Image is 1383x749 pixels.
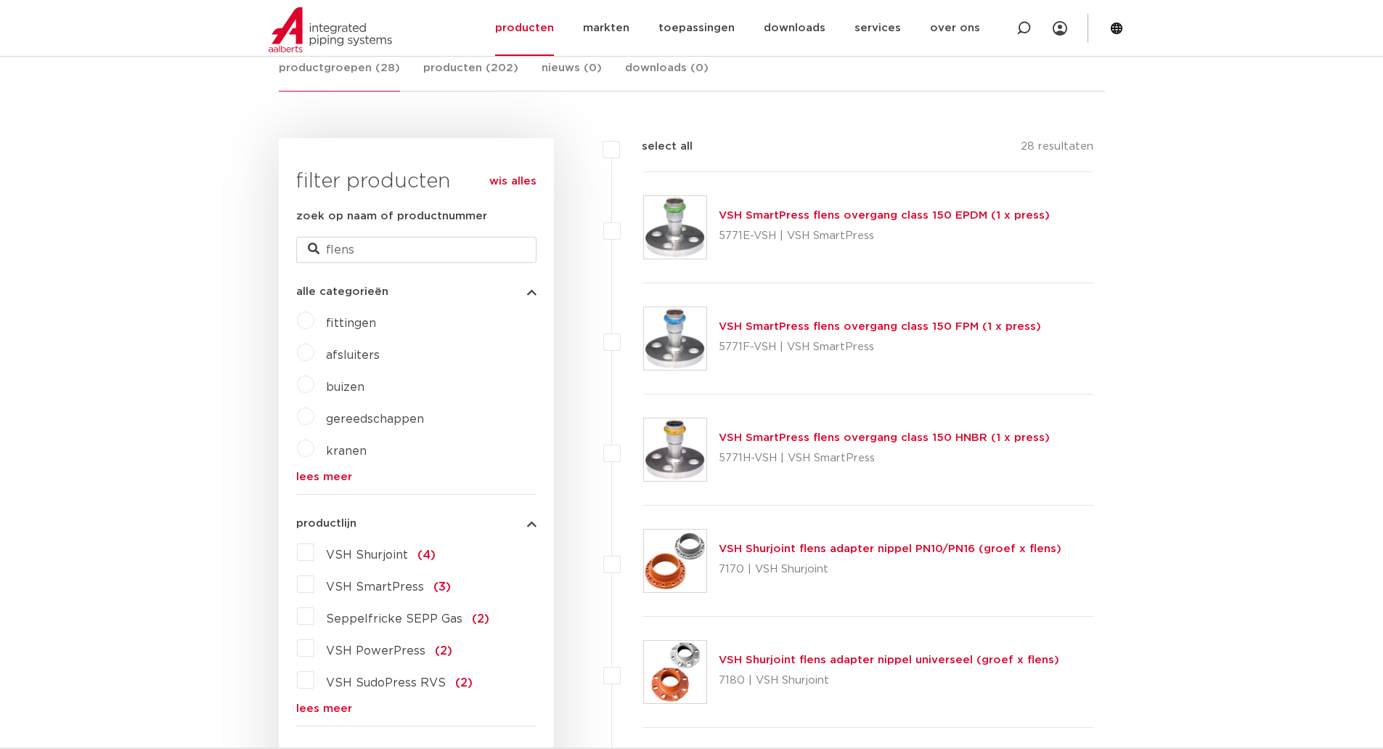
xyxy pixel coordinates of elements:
[326,677,446,689] span: VSH SudoPress RVS
[455,677,473,689] span: (2)
[719,543,1061,554] a: VSH Shurjoint flens adapter nippel PN10/PN16 (groef x flens)
[433,581,451,593] span: (3)
[1021,138,1093,161] p: 28 resultaten
[326,413,424,425] a: gereedschappen
[417,549,436,561] span: (4)
[644,530,706,592] img: Thumbnail for VSH Shurjoint flens adapter nippel PN10/PN16 (groef x flens)
[423,60,518,91] a: producten (202)
[644,418,706,481] img: Thumbnail for VSH SmartPress flens overgang class 150 HNBR (1 x press)
[644,641,706,703] img: Thumbnail for VSH Shurjoint flens adapter nippel universeel (groef x flens)
[326,317,376,329] a: fittingen
[719,224,1050,248] p: 5771E-VSH | VSH SmartPress
[326,613,462,625] span: Seppelfricke SEPP Gas
[326,581,424,593] span: VSH SmartPress
[435,645,452,657] span: (2)
[326,549,408,561] span: VSH Shurjoint
[326,349,380,361] a: afsluiters
[296,471,537,482] a: lees meer
[542,60,602,91] a: nieuws (0)
[625,60,709,91] a: downloads (0)
[489,173,537,190] a: wis alles
[719,669,1059,692] p: 7180 | VSH Shurjoint
[719,655,1059,665] a: VSH Shurjoint flens adapter nippel universeel (groef x flens)
[644,196,706,259] img: Thumbnail for VSH SmartPress flens overgang class 150 EPDM (1 x press)
[296,167,537,196] h3: filter producten
[472,613,489,625] span: (2)
[296,518,356,529] span: productlijn
[296,237,537,263] input: zoeken
[326,445,367,457] a: kranen
[296,703,537,714] a: lees meer
[719,210,1050,221] a: VSH SmartPress flens overgang class 150 EPDM (1 x press)
[719,336,1041,359] p: 5771F-VSH | VSH SmartPress
[296,286,537,297] button: alle categorieën
[644,307,706,370] img: Thumbnail for VSH SmartPress flens overgang class 150 FPM (1 x press)
[719,432,1050,443] a: VSH SmartPress flens overgang class 150 HNBR (1 x press)
[296,286,388,297] span: alle categorieën
[326,645,425,657] span: VSH PowerPress
[719,447,1050,470] p: 5771H-VSH | VSH SmartPress
[279,60,400,92] a: productgroepen (28)
[719,558,1061,581] p: 7170 | VSH Shurjoint
[326,381,364,393] a: buizen
[719,321,1041,332] a: VSH SmartPress flens overgang class 150 FPM (1 x press)
[296,208,487,225] label: zoek op naam of productnummer
[620,138,693,155] label: select all
[296,518,537,529] button: productlijn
